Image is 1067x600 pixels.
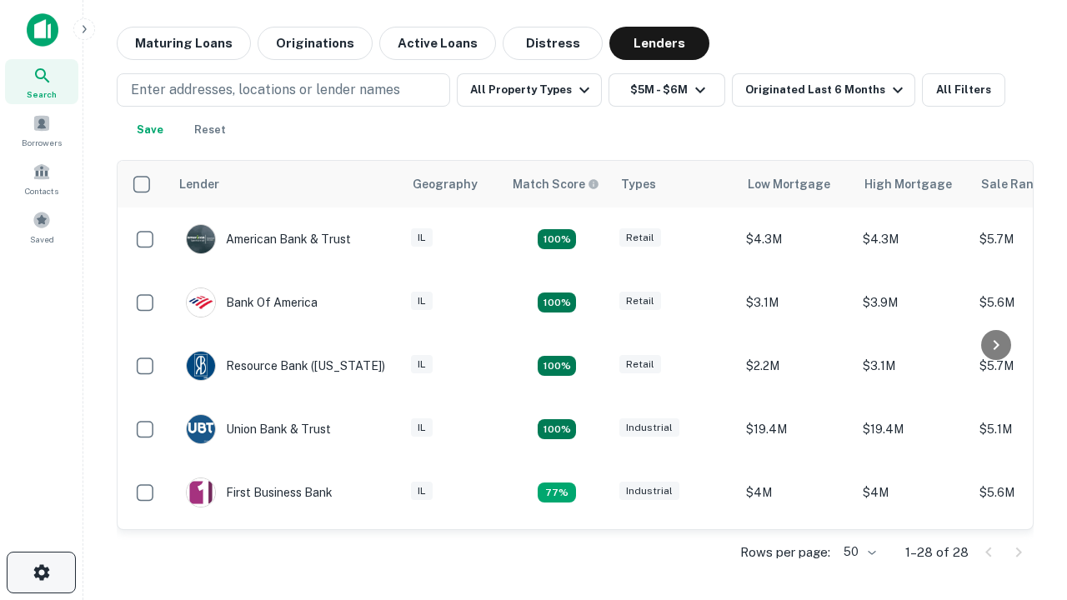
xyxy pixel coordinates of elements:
[837,540,879,564] div: 50
[5,156,78,201] a: Contacts
[411,418,433,437] div: IL
[27,87,57,101] span: Search
[258,27,373,60] button: Originations
[22,136,62,149] span: Borrowers
[186,224,351,254] div: American Bank & Trust
[738,524,854,587] td: $3.9M
[117,27,251,60] button: Maturing Loans
[748,174,830,194] div: Low Mortgage
[854,397,971,461] td: $19.4M
[984,413,1067,493] iframe: Chat Widget
[187,352,215,380] img: picture
[745,80,908,100] div: Originated Last 6 Months
[5,59,78,104] a: Search
[513,175,596,193] h6: Match Score
[30,232,54,246] span: Saved
[738,461,854,524] td: $4M
[922,73,1005,107] button: All Filters
[5,107,78,152] a: Borrowers
[131,80,400,100] p: Enter addresses, locations or lender names
[411,482,433,501] div: IL
[619,482,679,501] div: Industrial
[854,524,971,587] td: $4.2M
[854,161,971,207] th: High Mortgage
[619,418,679,437] div: Industrial
[538,419,576,439] div: Matching Properties: 4, hasApolloMatch: undefined
[738,271,854,334] td: $3.1M
[403,161,503,207] th: Geography
[179,174,219,194] div: Lender
[738,397,854,461] td: $19.4M
[117,73,450,107] button: Enter addresses, locations or lender names
[457,73,602,107] button: All Property Types
[738,334,854,397] td: $2.2M
[905,542,969,562] p: 1–28 of 28
[738,161,854,207] th: Low Mortgage
[27,13,58,47] img: capitalize-icon.png
[187,415,215,443] img: picture
[5,204,78,249] a: Saved
[609,73,725,107] button: $5M - $6M
[183,113,237,147] button: Reset
[864,174,952,194] div: High Mortgage
[854,334,971,397] td: $3.1M
[186,351,385,381] div: Resource Bank ([US_STATE])
[187,225,215,253] img: picture
[538,292,576,312] div: Matching Properties: 4, hasApolloMatch: undefined
[538,229,576,249] div: Matching Properties: 7, hasApolloMatch: undefined
[169,161,403,207] th: Lender
[538,482,576,502] div: Matching Properties: 3, hasApolloMatch: undefined
[503,27,603,60] button: Distress
[513,175,599,193] div: Capitalize uses an advanced AI algorithm to match your search with the best lender. The match sco...
[411,292,433,311] div: IL
[25,184,58,197] span: Contacts
[740,542,830,562] p: Rows per page:
[187,288,215,317] img: picture
[186,414,331,444] div: Union Bank & Trust
[123,113,177,147] button: Save your search to get updates of matches that match your search criteria.
[854,461,971,524] td: $4M
[411,228,433,247] div: IL
[619,228,661,247] div: Retail
[538,356,576,376] div: Matching Properties: 4, hasApolloMatch: undefined
[738,207,854,271] td: $4.3M
[413,174,478,194] div: Geography
[186,287,318,317] div: Bank Of America
[619,355,661,374] div: Retail
[732,73,915,107] button: Originated Last 6 Months
[609,27,709,60] button: Lenders
[379,27,496,60] button: Active Loans
[854,271,971,334] td: $3.9M
[503,161,611,207] th: Capitalize uses an advanced AI algorithm to match your search with the best lender. The match sco...
[186,477,333,507] div: First Business Bank
[621,174,656,194] div: Types
[411,355,433,374] div: IL
[611,161,738,207] th: Types
[619,292,661,311] div: Retail
[854,207,971,271] td: $4.3M
[187,478,215,507] img: picture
